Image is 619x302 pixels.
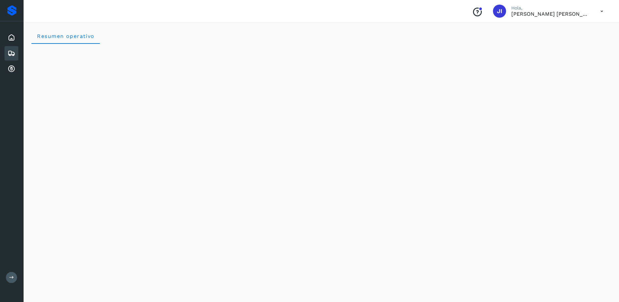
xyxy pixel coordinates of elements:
div: Embarques [5,46,18,61]
div: Inicio [5,30,18,45]
span: Resumen operativo [37,33,95,39]
p: José Ignacio Flores Santiago [511,11,590,17]
p: Hola, [511,5,590,11]
div: Cuentas por cobrar [5,62,18,76]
